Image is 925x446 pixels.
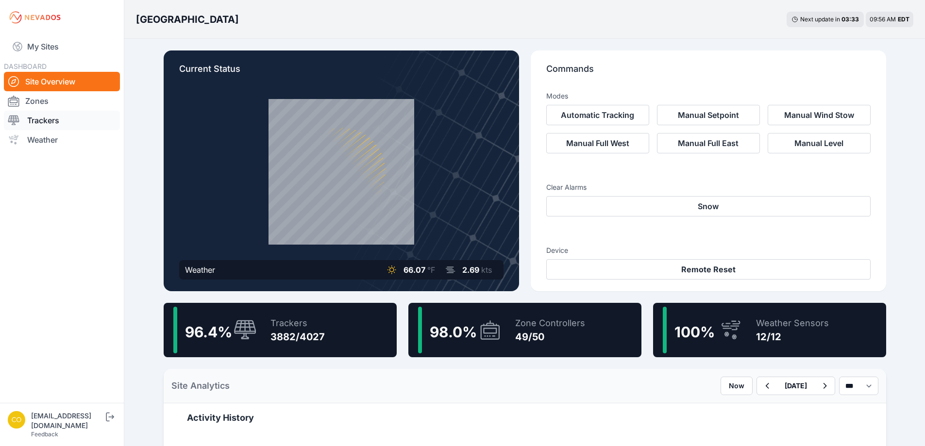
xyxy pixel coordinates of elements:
[136,7,239,32] nav: Breadcrumb
[777,377,815,395] button: [DATE]
[270,330,325,344] div: 3882/4027
[546,105,649,125] button: Automatic Tracking
[721,377,753,395] button: Now
[171,379,230,393] h2: Site Analytics
[870,16,896,23] span: 09:56 AM
[515,330,585,344] div: 49/50
[768,105,871,125] button: Manual Wind Stow
[768,133,871,153] button: Manual Level
[481,265,492,275] span: kts
[31,411,104,430] div: [EMAIL_ADDRESS][DOMAIN_NAME]
[270,316,325,330] div: Trackers
[179,62,504,83] p: Current Status
[4,62,47,70] span: DASHBOARD
[4,91,120,111] a: Zones
[546,182,871,192] h3: Clear Alarms
[136,13,239,26] h3: [GEOGRAPHIC_DATA]
[8,10,62,25] img: Nevados
[546,246,871,255] h3: Device
[800,16,840,23] span: Next update in
[657,133,760,153] button: Manual Full East
[657,105,760,125] button: Manual Setpoint
[31,430,58,438] a: Feedback
[164,303,397,357] a: 96.4%Trackers3882/4027
[404,265,425,275] span: 66.07
[4,111,120,130] a: Trackers
[756,316,829,330] div: Weather Sensors
[546,133,649,153] button: Manual Full West
[462,265,479,275] span: 2.69
[674,323,715,341] span: 100 %
[408,303,641,357] a: 98.0%Zone Controllers49/50
[898,16,909,23] span: EDT
[8,411,25,429] img: controlroomoperator@invenergy.com
[841,16,859,23] div: 03 : 33
[430,323,477,341] span: 98.0 %
[187,411,863,425] h2: Activity History
[427,265,435,275] span: °F
[185,323,232,341] span: 96.4 %
[653,303,886,357] a: 100%Weather Sensors12/12
[4,35,120,58] a: My Sites
[546,196,871,216] button: Snow
[546,91,568,101] h3: Modes
[546,259,871,280] button: Remote Reset
[185,264,215,276] div: Weather
[515,316,585,330] div: Zone Controllers
[4,72,120,91] a: Site Overview
[4,130,120,149] a: Weather
[546,62,871,83] p: Commands
[756,330,829,344] div: 12/12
